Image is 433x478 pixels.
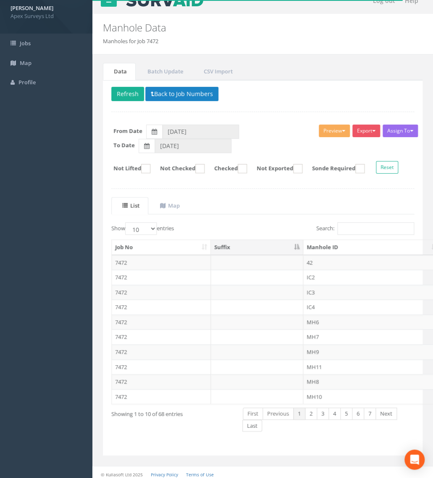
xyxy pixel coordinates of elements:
[206,164,247,173] label: Checked
[262,408,294,420] a: Previous
[352,408,364,420] a: 6
[160,202,180,209] uib-tab-heading: Map
[10,2,82,20] a: [PERSON_NAME] Apex Surveys Ltd
[243,408,263,420] a: First
[112,389,211,404] td: 7472
[305,408,317,420] a: 2
[125,222,157,235] select: Showentries
[112,374,211,389] td: 7472
[152,164,205,173] label: Not Checked
[103,63,136,80] a: Data
[162,125,239,139] input: From Date
[122,202,139,209] uib-tab-heading: List
[364,408,376,420] a: 7
[112,359,211,374] td: 7472
[111,87,144,101] button: Refresh
[375,408,397,420] a: Next
[20,39,31,47] span: Jobs
[155,139,231,153] input: To Date
[149,197,189,214] a: Map
[151,472,178,478] a: Privacy Policy
[18,78,36,86] span: Profile
[20,59,31,67] span: Map
[112,344,211,359] td: 7472
[248,164,302,173] label: Not Exported
[316,222,414,235] label: Search:
[113,141,135,149] label: To Date
[383,125,418,137] button: Assign To
[317,408,329,420] a: 3
[111,407,230,418] div: Showing 1 to 10 of 68 entries
[136,63,192,80] a: Batch Update
[103,37,158,45] li: Manholes for Job 7472
[112,299,211,314] td: 7472
[340,408,352,420] a: 5
[105,164,150,173] label: Not Lifted
[404,449,425,470] div: Open Intercom Messenger
[319,125,350,137] button: Preview
[103,22,423,33] h2: Manhole Data
[352,125,380,137] button: Export
[211,240,303,255] th: Suffix: activate to sort column descending
[293,408,305,420] a: 1
[10,12,82,20] span: Apex Surveys Ltd
[112,329,211,344] td: 7472
[101,472,143,478] small: © Kullasoft Ltd 2025
[111,197,148,214] a: List
[328,408,341,420] a: 4
[10,4,53,12] strong: [PERSON_NAME]
[111,222,174,235] label: Show entries
[145,87,218,101] button: Back to Job Numbers
[112,240,211,255] th: Job No: activate to sort column ascending
[112,255,211,270] td: 7472
[112,270,211,285] td: 7472
[337,222,414,235] input: Search:
[376,161,398,174] button: Reset
[186,472,214,478] a: Terms of Use
[113,127,142,135] label: From Date
[112,285,211,300] td: 7472
[193,63,241,80] a: CSV Import
[242,420,262,432] a: Last
[304,164,365,173] label: Sonde Required
[112,314,211,330] td: 7472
